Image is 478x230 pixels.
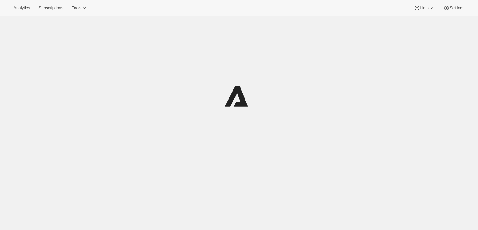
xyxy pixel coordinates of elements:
[420,6,428,10] span: Help
[68,4,91,12] button: Tools
[440,4,468,12] button: Settings
[450,6,464,10] span: Settings
[410,4,438,12] button: Help
[35,4,67,12] button: Subscriptions
[10,4,34,12] button: Analytics
[38,6,63,10] span: Subscriptions
[72,6,81,10] span: Tools
[14,6,30,10] span: Analytics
